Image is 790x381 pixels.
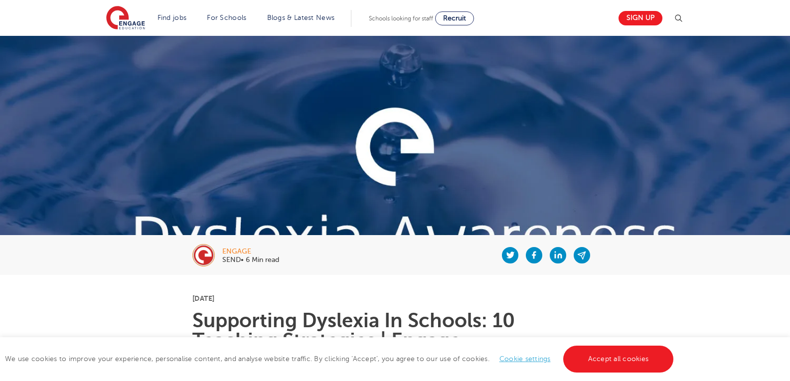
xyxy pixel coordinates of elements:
[435,11,474,25] a: Recruit
[5,355,676,363] span: We use cookies to improve your experience, personalise content, and analyse website traffic. By c...
[563,346,674,373] a: Accept all cookies
[619,11,662,25] a: Sign up
[106,6,145,31] img: Engage Education
[158,14,187,21] a: Find jobs
[207,14,246,21] a: For Schools
[443,14,466,22] span: Recruit
[222,256,279,263] p: SEND• 6 Min read
[267,14,335,21] a: Blogs & Latest News
[369,15,433,22] span: Schools looking for staff
[192,295,598,302] p: [DATE]
[222,248,279,255] div: engage
[192,311,598,351] h1: Supporting Dyslexia In Schools: 10 Teaching Strategies | Engage
[499,355,551,363] a: Cookie settings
